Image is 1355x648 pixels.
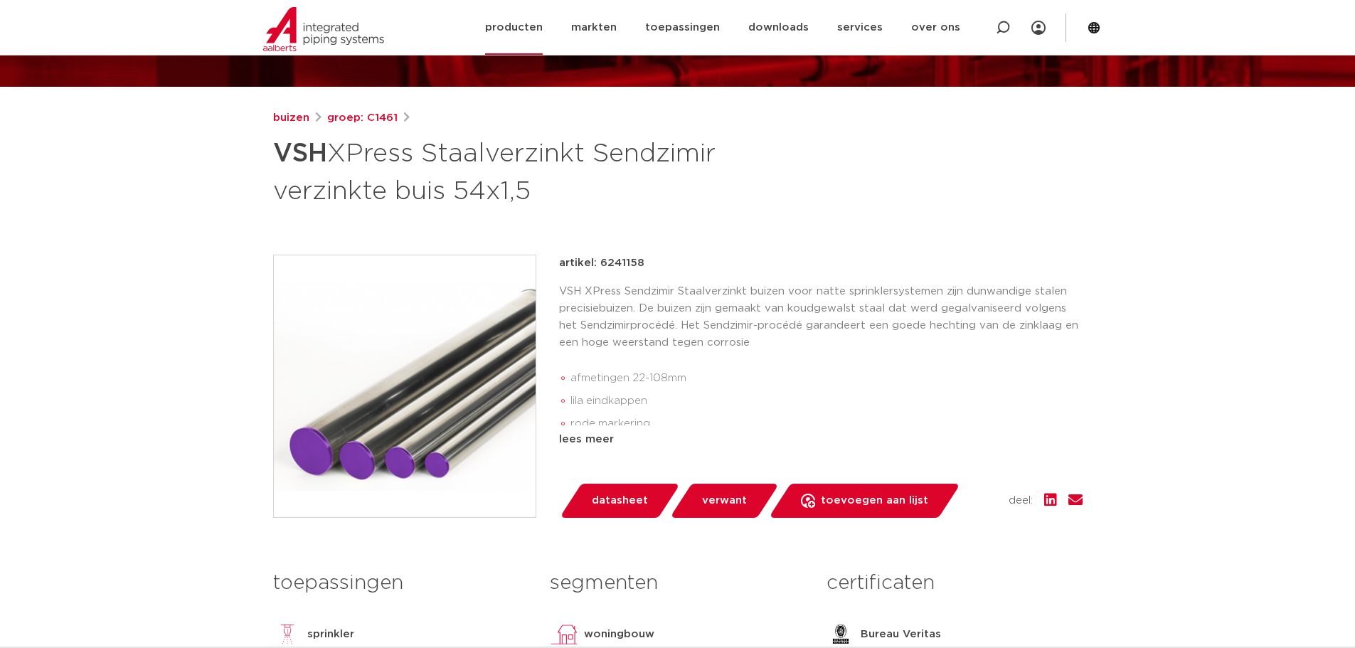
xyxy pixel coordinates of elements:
li: rode markering [570,413,1083,435]
div: lees meer [559,431,1083,448]
p: Bureau Veritas [861,626,941,643]
span: toevoegen aan lijst [821,489,928,512]
li: afmetingen 22-108mm [570,367,1083,390]
h3: toepassingen [273,569,528,597]
a: verwant [669,484,779,518]
img: Product Image for VSH XPress Staalverzinkt Sendzimir verzinkte buis 54x1,5 [274,255,536,517]
h3: segmenten [550,569,805,597]
a: buizen [273,110,309,127]
strong: VSH [273,141,327,166]
li: lila eindkappen [570,390,1083,413]
span: deel: [1009,492,1033,509]
p: artikel: 6241158 [559,255,644,272]
p: VSH XPress Sendzimir Staalverzinkt buizen voor natte sprinklersystemen zijn dunwandige stalen pre... [559,283,1083,351]
p: sprinkler [307,626,354,643]
h1: XPress Staalverzinkt Sendzimir verzinkte buis 54x1,5 [273,132,807,209]
a: groep: C1461 [327,110,398,127]
h3: certificaten [827,569,1082,597]
span: datasheet [592,489,648,512]
p: woningbouw [584,626,654,643]
span: verwant [702,489,747,512]
a: datasheet [559,484,680,518]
